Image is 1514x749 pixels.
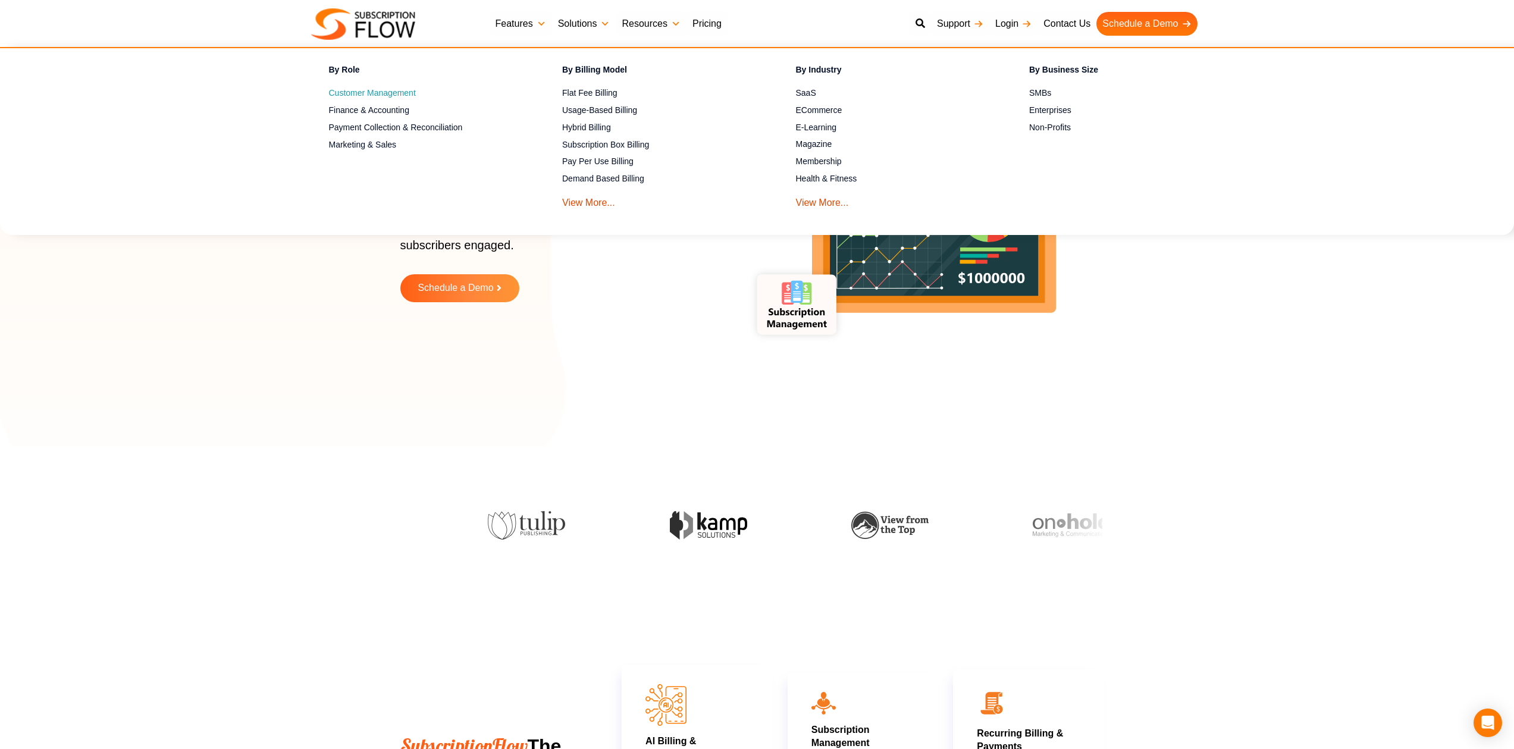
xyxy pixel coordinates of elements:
[329,120,521,134] a: Payment Collection & Reconciliation
[1029,87,1051,99] span: SMBs
[616,12,686,36] a: Resources
[789,512,867,540] img: view-from-the-top
[1029,120,1221,134] a: Non-Profits
[562,103,754,117] a: Usage-Based Billing
[311,8,415,40] img: Subscriptionflow
[1096,12,1197,36] a: Schedule a Demo
[796,137,988,152] a: Magazine
[811,692,836,714] img: icon10
[329,63,521,80] h4: By Role
[562,104,637,117] span: Usage-Based Billing
[562,120,754,134] a: Hybrid Billing
[1037,12,1096,36] a: Contact Us
[562,139,649,151] span: Subscription Box Billing
[329,103,521,117] a: Finance & Accounting
[1029,86,1221,101] a: SMBs
[552,12,616,36] a: Solutions
[796,121,837,134] span: E-Learning
[562,137,754,152] a: Subscription Box Billing
[329,87,416,99] span: Customer Management
[608,511,685,539] img: kamp-solution
[687,12,728,36] a: Pricing
[977,688,1007,718] img: 02
[931,12,989,36] a: Support
[1029,63,1221,80] h4: By Business Size
[329,86,521,101] a: Customer Management
[418,283,493,293] span: Schedule a Demo
[796,189,849,211] a: View More...
[562,86,754,101] a: Flat Fee Billing
[329,139,397,151] span: Marketing & Sales
[796,63,988,80] h4: By Industry
[971,513,1049,537] img: onhold-marketing
[1029,103,1221,117] a: Enterprises
[329,104,409,117] span: Finance & Accounting
[796,155,988,169] a: Membership
[562,172,754,186] a: Demand Based Billing
[562,63,754,80] h4: By Billing Model
[796,103,988,117] a: ECommerce
[329,137,521,152] a: Marketing & Sales
[989,12,1037,36] a: Login
[796,87,816,99] span: SaaS
[1029,121,1071,134] span: Non-Profits
[796,120,988,134] a: E-Learning
[796,104,842,117] span: ECommerce
[329,121,463,134] span: Payment Collection & Reconciliation
[562,87,617,99] span: Flat Fee Billing
[562,121,611,134] span: Hybrid Billing
[811,725,870,748] a: Subscription Management
[400,274,519,302] a: Schedule a Demo
[796,86,988,101] a: SaaS
[562,189,615,211] a: View More...
[796,172,988,186] a: Health & Fitness
[645,684,687,725] img: AI Billing & Subscription Managements
[427,511,504,540] img: tulip-publishing
[562,155,754,169] a: Pay Per Use Billing
[490,12,552,36] a: Features
[1029,104,1071,117] span: Enterprises
[1474,709,1502,737] div: Open Intercom Messenger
